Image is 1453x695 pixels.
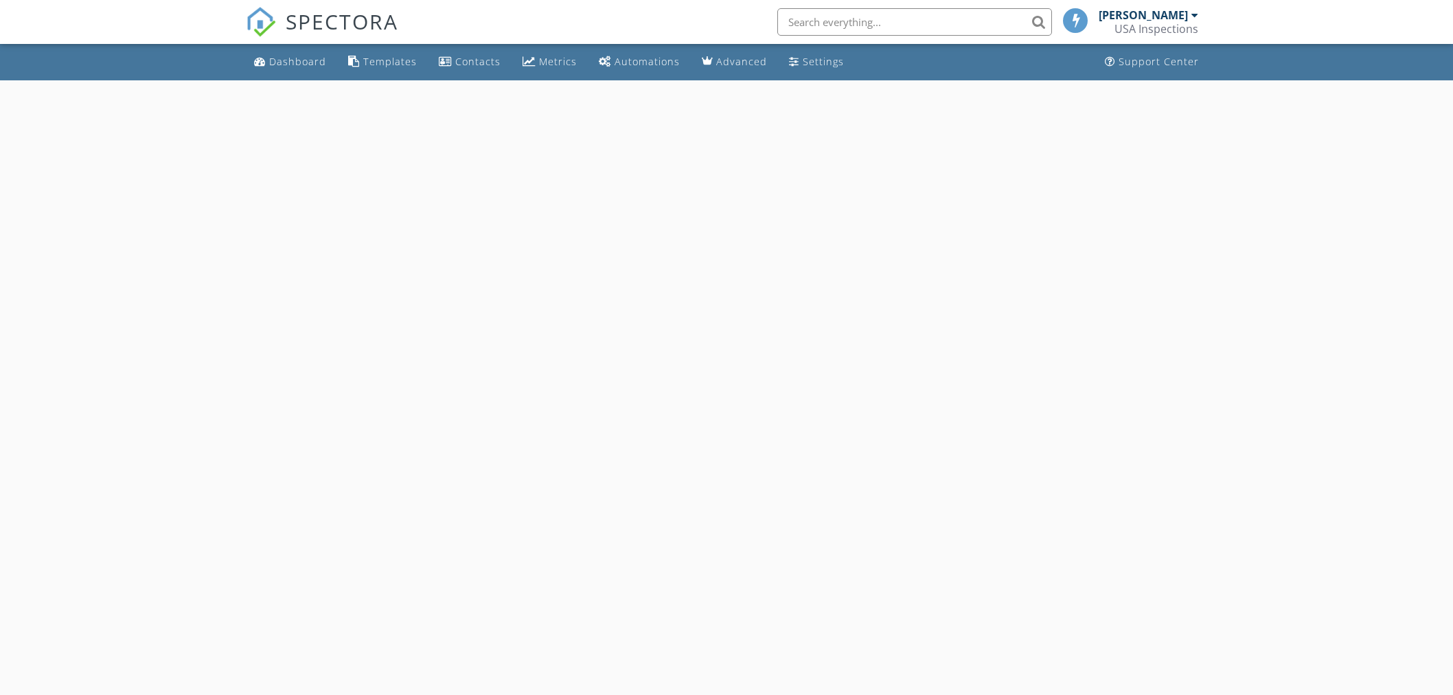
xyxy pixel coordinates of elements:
a: Support Center [1099,49,1204,75]
span: SPECTORA [286,7,398,36]
a: Contacts [433,49,506,75]
div: Settings [803,55,844,68]
div: Templates [363,55,417,68]
div: Metrics [539,55,577,68]
img: The Best Home Inspection Software - Spectora [246,7,276,37]
div: [PERSON_NAME] [1099,8,1188,22]
input: Search everything... [777,8,1052,36]
a: Automations (Basic) [593,49,685,75]
a: SPECTORA [246,19,398,47]
div: Contacts [455,55,501,68]
div: Advanced [716,55,767,68]
a: Advanced [696,49,773,75]
div: Automations [615,55,680,68]
div: Dashboard [269,55,326,68]
div: USA Inspections [1114,22,1198,36]
a: Settings [783,49,849,75]
a: Dashboard [249,49,332,75]
a: Templates [343,49,422,75]
div: Support Center [1119,55,1199,68]
a: Metrics [517,49,582,75]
